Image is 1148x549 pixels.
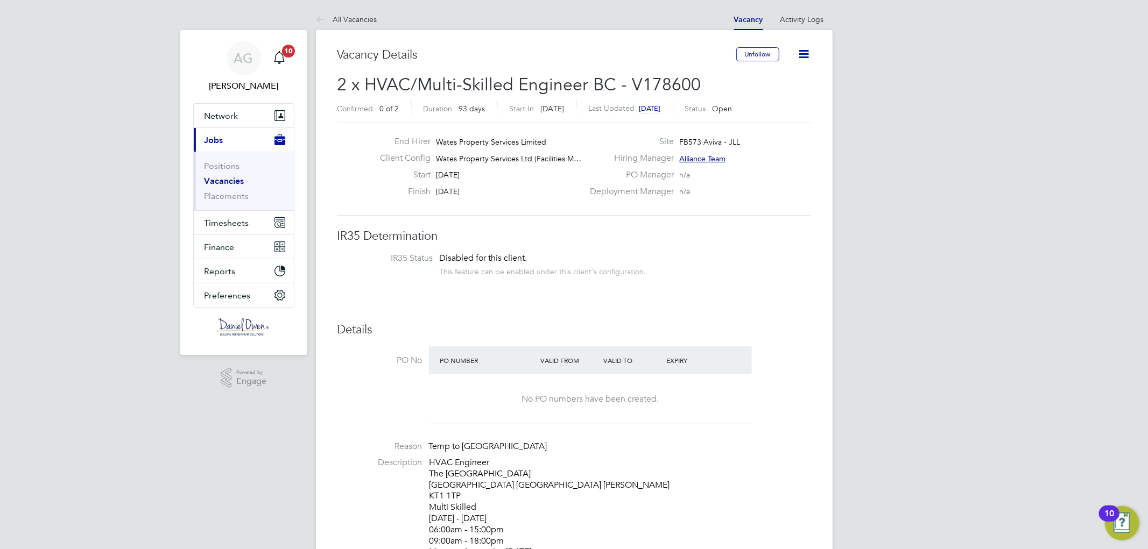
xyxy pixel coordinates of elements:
span: AG [234,51,253,65]
button: Jobs [194,128,294,152]
span: Engage [236,377,266,386]
button: Preferences [194,283,294,307]
span: [DATE] [436,170,460,180]
div: This feature can be enabled under this client's configuration. [440,264,646,276]
span: Wates Property Services Ltd (Facilities M… [436,154,581,163]
button: Timesheets [194,211,294,234]
span: Jobs [205,135,223,145]
a: Go to home page [193,318,294,336]
label: Confirmed [337,104,374,113]
a: Activity Logs [780,15,824,24]
a: Powered byEngage [221,368,266,388]
div: Valid From [538,351,601,370]
span: Alliance Team [679,154,726,163]
label: Reason [337,441,422,452]
span: Preferences [205,290,251,301]
button: Unfollow [736,47,779,61]
span: FB573 Aviva - JLL [679,137,740,147]
span: 10 [282,45,295,58]
div: No PO numbers have been created. [440,394,741,405]
label: End Hirer [371,136,431,147]
span: Timesheets [205,218,249,228]
a: Positions [205,161,240,171]
h3: IR35 Determination [337,229,811,244]
button: Finance [194,235,294,259]
a: Vacancy [734,15,763,24]
label: Status [685,104,706,113]
span: 0 of 2 [380,104,399,113]
div: Valid To [601,351,664,370]
a: All Vacancies [316,15,377,24]
span: Disabled for this client. [440,253,527,263]
label: Site [583,136,674,147]
a: Placements [205,191,249,201]
label: Hiring Manager [583,153,674,164]
span: [DATE] [541,104,565,113]
button: Network [194,104,294,127]
div: PO Number [438,351,538,370]
label: Description [337,457,422,468]
span: Powered by [236,368,266,377]
label: Start In [510,104,534,113]
a: AG[PERSON_NAME] [193,41,294,92]
span: Temp to [GEOGRAPHIC_DATA] [429,441,547,452]
button: Reports [194,259,294,283]
label: Finish [371,186,431,197]
h3: Vacancy Details [337,47,736,63]
span: Reports [205,266,236,276]
a: Vacancies [205,176,244,186]
label: Start [371,169,431,181]
span: 2 x HVAC/Multi-Skilled Engineer BC - V178600 [337,74,701,95]
label: PO No [337,355,422,366]
span: Amy Garcia [193,80,294,92]
a: 10 [269,41,290,75]
label: Client Config [371,153,431,164]
h3: Details [337,322,811,338]
span: Network [205,111,238,121]
label: Last Updated [589,103,635,113]
label: Deployment Manager [583,186,674,197]
span: 93 days [459,104,485,113]
span: Wates Property Services Limited [436,137,546,147]
span: Open [713,104,733,113]
label: Duration [424,104,453,113]
span: Finance [205,242,235,252]
div: Expiry [664,351,727,370]
button: Open Resource Center, 10 new notifications [1105,506,1139,540]
img: danielowen-logo-retina.png [217,318,271,336]
span: n/a [679,187,690,196]
span: [DATE] [436,187,460,196]
nav: Main navigation [180,30,307,355]
span: [DATE] [639,104,661,113]
label: IR35 Status [348,253,433,264]
div: 10 [1104,514,1114,527]
label: PO Manager [583,169,674,181]
span: n/a [679,170,690,180]
div: Jobs [194,152,294,210]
